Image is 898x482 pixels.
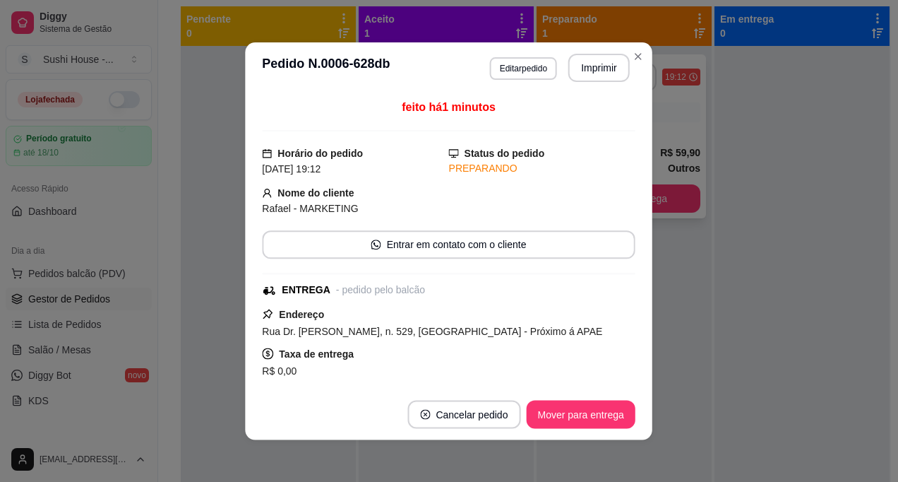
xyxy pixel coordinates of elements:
[490,57,557,80] button: Editarpedido
[569,54,630,82] button: Imprimir
[280,348,354,360] strong: Taxa de entrega
[278,187,354,199] strong: Nome do cliente
[449,161,635,176] div: PREPARANDO
[465,148,545,159] strong: Status do pedido
[371,240,381,249] span: whats-app
[408,400,521,428] button: close-circleCancelar pedido
[263,326,603,337] span: Rua Dr. [PERSON_NAME], n. 529, [GEOGRAPHIC_DATA] - Próximo á APAE
[402,101,496,113] span: feito há 1 minutos
[263,348,274,359] span: dollar
[263,54,390,82] h3: Pedido N. 0006-628db
[449,148,459,158] span: desktop
[527,400,635,428] button: Mover para entrega
[351,380,448,408] button: Copiar Endereço
[263,163,321,175] span: [DATE] 19:12
[263,365,297,377] span: R$ 0,00
[263,203,359,214] span: Rafael - MARKETING
[263,230,635,259] button: whats-appEntrar em contato com o cliente
[278,148,364,159] strong: Horário do pedido
[627,45,649,68] button: Close
[280,309,325,320] strong: Endereço
[263,148,273,158] span: calendar
[448,380,547,408] button: Vincular motoboy
[263,308,274,319] span: pushpin
[421,409,431,419] span: close-circle
[336,283,425,298] div: - pedido pelo balcão
[282,283,331,298] div: ENTREGA
[263,188,273,198] span: user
